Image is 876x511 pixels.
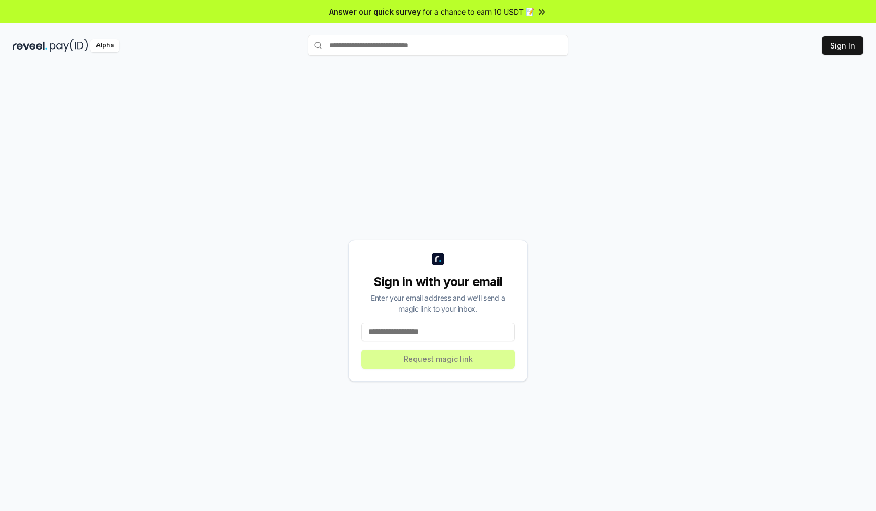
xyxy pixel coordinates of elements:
[50,39,88,52] img: pay_id
[822,36,863,55] button: Sign In
[432,253,444,265] img: logo_small
[361,274,515,290] div: Sign in with your email
[13,39,47,52] img: reveel_dark
[423,6,534,17] span: for a chance to earn 10 USDT 📝
[329,6,421,17] span: Answer our quick survey
[90,39,119,52] div: Alpha
[361,292,515,314] div: Enter your email address and we’ll send a magic link to your inbox.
